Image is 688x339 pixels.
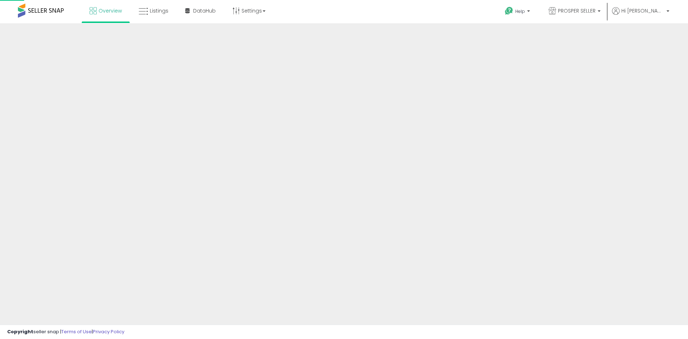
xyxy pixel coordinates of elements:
span: Hi [PERSON_NAME] [621,7,664,14]
span: DataHub [193,7,216,14]
span: Help [515,8,525,14]
i: Get Help [505,6,513,15]
a: Help [499,1,537,23]
span: PROSPER SELLER [558,7,596,14]
a: Hi [PERSON_NAME] [612,7,669,23]
span: Listings [150,7,168,14]
span: Overview [99,7,122,14]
